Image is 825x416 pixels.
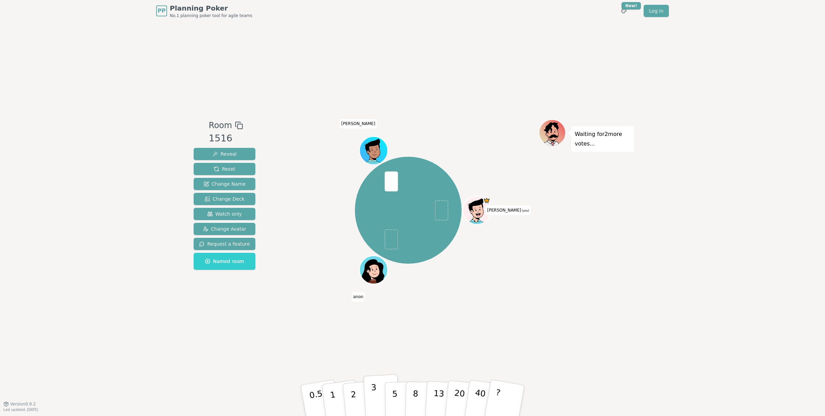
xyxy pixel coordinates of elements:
[194,163,255,175] button: Reset
[199,241,250,247] span: Request a feature
[644,5,669,17] a: Log in
[194,253,255,270] button: Named room
[170,3,252,13] span: Planning Poker
[10,401,36,407] span: Version 0.9.2
[3,408,38,412] span: Last updated: [DATE]
[194,223,255,235] button: Change Avatar
[194,148,255,160] button: Reveal
[194,238,255,250] button: Request a feature
[156,3,252,18] a: PPPlanning PokerNo.1 planning poker tool for agile teams
[209,132,243,145] div: 1516
[205,258,244,265] span: Named room
[194,208,255,220] button: Watch only
[170,13,252,18] span: No.1 planning poker tool for agile teams
[618,5,630,17] button: New!
[207,211,242,217] span: Watch only
[621,2,641,10] div: New!
[521,209,529,212] span: (you)
[209,119,232,132] span: Room
[485,205,531,215] span: Click to change your name
[483,197,491,204] span: Mike is the host
[575,129,631,149] p: Waiting for 2 more votes...
[194,178,255,190] button: Change Name
[351,292,365,302] span: Click to change your name
[3,401,36,407] button: Version0.9.2
[157,7,165,15] span: PP
[212,151,237,157] span: Reveal
[214,166,235,172] span: Reset
[340,119,377,128] span: Click to change your name
[203,226,246,232] span: Change Avatar
[204,181,245,187] span: Change Name
[205,196,244,202] span: Change Deck
[464,197,491,224] button: Click to change your avatar
[194,193,255,205] button: Change Deck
